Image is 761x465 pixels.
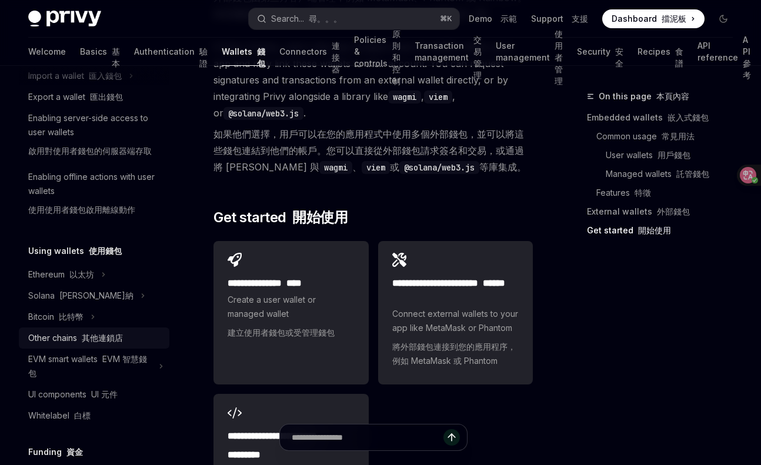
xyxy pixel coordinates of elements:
[19,108,169,166] a: Enabling server-side access to user wallets啟用對使用者錢包的伺服器端存取
[228,293,354,344] span: Create a user wallet or managed wallet
[89,246,122,256] font: 使用錢包
[637,38,683,66] a: Recipes 食譜
[469,13,517,25] a: Demo 示範
[19,166,169,225] a: Enabling offline actions with user wallets使用使用者錢包啟用離線動作
[28,11,101,27] img: dark logo
[587,202,742,221] a: External wallets 外部錢包
[662,14,686,24] font: 擋泥板
[28,310,84,324] div: Bitcoin
[656,91,689,101] font: 本頁內容
[587,146,742,165] a: User wallets 用戶錢包
[28,170,162,222] div: Enabling offline actions with user wallets
[28,38,66,66] a: Welcome
[473,35,482,80] font: 交易管理
[638,225,671,235] font: 開始使用
[28,409,91,423] div: Whitelabel
[69,269,94,279] font: 以太坊
[112,46,120,68] font: 基本
[292,424,443,450] input: Ask a question...
[587,221,742,240] a: Get started 開始使用
[19,349,169,384] button: Toggle EVM smart wallets section
[424,91,452,103] code: viem
[59,290,133,300] font: [PERSON_NAME]納
[354,38,400,66] a: Policies & controls 原則和控制
[28,387,118,402] div: UI components
[90,92,123,102] font: 匯出錢包
[249,8,460,29] button: Open search
[19,384,169,405] a: UI components UI 元件
[28,352,152,380] div: EVM smart wallets
[74,410,91,420] font: 白標
[587,127,742,146] a: Common usage 常見用法
[587,108,742,127] a: Embedded wallets 嵌入式錢包
[292,209,348,226] font: 開始使用
[228,327,335,337] font: 建立使用者錢包或受管理錢包
[615,46,623,68] font: 安全
[28,289,133,303] div: Solana
[392,307,519,373] span: Connect external wallets to your app like MetaMask or Phantom
[392,29,400,86] font: 原則和控制
[28,244,122,258] h5: Using wallets
[28,146,152,156] font: 啟用對使用者錢包的伺服器端存取
[28,90,123,104] div: Export a wallet
[59,312,84,322] font: 比特幣
[587,183,742,202] a: Features 特徵
[667,112,709,122] font: 嵌入式錢包
[332,41,340,74] font: 連接器
[223,107,303,120] code: @solana/web3.js
[675,46,683,68] font: 食譜
[697,38,751,66] a: API reference API 參考
[66,447,83,457] font: 資金
[319,161,352,174] code: wagmi
[392,342,516,366] font: 將外部錢包連接到您的應用程序，例如 MetaMask 或 Phantom
[577,38,623,66] a: Security 安全
[399,161,479,174] code: @solana/web3.js
[91,389,118,399] font: UI 元件
[572,14,588,24] font: 支援
[415,38,482,66] a: Transaction management 交易管理
[19,264,169,285] button: Toggle Ethereum section
[279,38,340,66] a: Connectors 連接器
[82,333,123,343] font: 其他連鎖店
[531,13,588,25] a: Support 支援
[19,86,169,108] a: Export a wallet 匯出錢包
[496,38,563,66] a: User management 使用者管理
[362,161,390,174] code: viem
[440,14,452,24] span: ⌘ K
[662,131,695,141] font: 常見用法
[555,29,563,86] font: 使用者管理
[612,13,686,25] span: Dashboard
[213,208,348,227] span: Get started
[80,38,120,66] a: Basics 基本
[28,205,135,215] font: 使用使用者錢包啟用離線動作
[19,306,169,327] button: Toggle Bitcoin section
[19,285,169,306] button: Toggle Solana section
[213,39,533,180] span: If they choose, users may use multiple external wallets within your app and may link these wallet...
[602,9,705,28] a: Dashboard 擋泥板
[28,331,123,345] div: Other chains
[222,38,265,66] a: Wallets 錢包
[676,169,709,179] font: 託管錢包
[199,46,208,68] font: 驗證
[309,14,342,24] font: 尋。。。
[257,46,265,68] font: 錢包
[28,267,94,282] div: Ethereum
[28,111,162,163] div: Enabling server-side access to user wallets
[657,150,690,160] font: 用戶錢包
[19,327,169,349] a: Other chains 其他連鎖店
[635,188,651,198] font: 特徵
[134,38,208,66] a: Authentication 驗證
[19,405,169,426] a: Whitelabel 白標
[443,429,460,446] button: Send message
[714,9,733,28] button: Toggle dark mode
[743,35,751,80] font: API 參考
[587,165,742,183] a: Managed wallets 託管錢包
[599,89,689,103] span: On this page
[271,12,342,26] div: Search...
[28,445,83,459] h5: Funding
[500,14,517,24] font: 示範
[657,206,690,216] font: 外部錢包
[213,128,526,173] font: 如果他們選擇，用戶可以在您的應用程式中使用多個外部錢包，並可以將這些錢包連結到他們的帳戶。您可以直接從外部錢包請求簽名和交易，或通過將 [PERSON_NAME] 與 、 或 等庫集成。
[388,91,421,103] code: wagmi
